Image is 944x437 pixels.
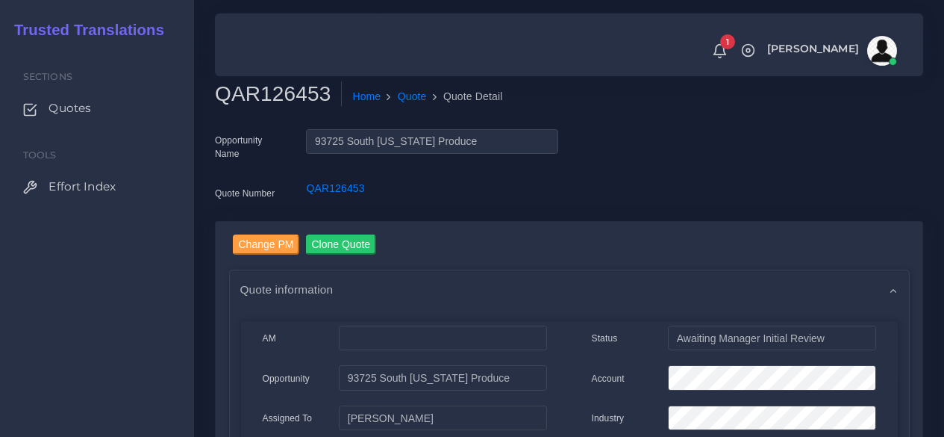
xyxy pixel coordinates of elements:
a: QAR126453 [306,182,364,194]
span: [PERSON_NAME] [767,43,859,54]
span: Quote information [240,281,334,298]
a: 1 [707,43,733,59]
span: Quotes [49,100,91,117]
img: avatar [867,36,897,66]
label: Opportunity Name [215,134,284,161]
h2: Trusted Translations [4,21,164,39]
label: Quote Number [215,187,275,200]
a: Quotes [11,93,183,124]
label: Opportunity [263,372,310,385]
a: Effort Index [11,171,183,202]
span: 1 [720,34,735,49]
h2: QAR126453 [215,81,342,107]
span: Sections [23,71,72,82]
label: Status [592,332,618,345]
label: Industry [592,412,625,425]
span: Effort Index [49,179,116,195]
label: Assigned To [263,412,313,425]
label: AM [263,332,276,345]
a: [PERSON_NAME]avatar [760,36,902,66]
input: Clone Quote [306,235,377,255]
li: Quote Detail [427,89,503,105]
input: Change PM [233,235,300,255]
a: Trusted Translations [4,18,164,43]
a: Quote [398,89,427,105]
label: Account [592,372,625,385]
a: Home [352,89,381,105]
span: Tools [23,149,57,161]
input: pm [339,406,546,431]
div: Quote information [230,270,909,309]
